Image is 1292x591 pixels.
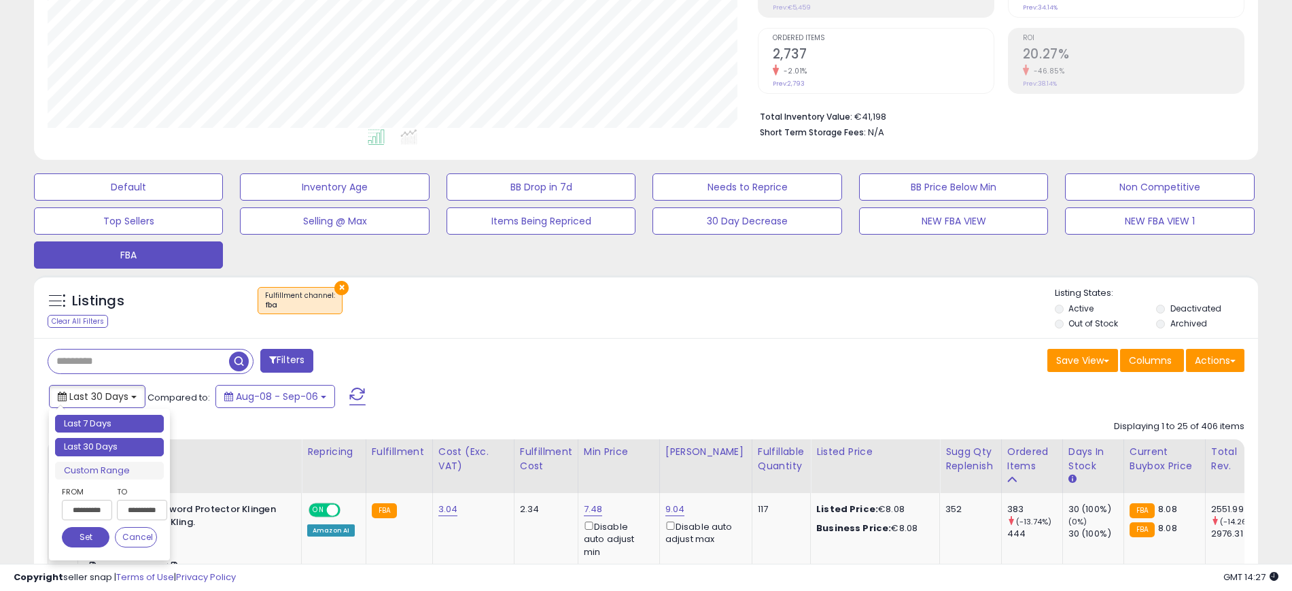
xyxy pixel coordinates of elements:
[265,301,335,310] div: fba
[1158,522,1177,535] span: 8.08
[1130,503,1155,518] small: FBA
[1211,503,1267,516] div: 2551.99
[1170,303,1221,314] label: Deactivated
[72,292,124,311] h5: Listings
[816,503,929,516] div: €8.08
[1007,528,1062,540] div: 444
[758,445,805,473] div: Fulfillable Quantity
[816,522,891,535] b: Business Price:
[14,571,63,584] strong: Copyright
[260,349,313,373] button: Filters
[1068,318,1118,329] label: Out of Stock
[816,503,878,516] b: Listed Price:
[773,46,994,65] h2: 2,737
[1068,528,1123,540] div: 30 (100%)
[652,207,841,235] button: 30 Day Decrease
[1023,80,1057,88] small: Prev: 38.14%
[1023,3,1058,12] small: Prev: 34.14%
[773,3,811,12] small: Prev: €5,459
[62,527,109,547] button: Set
[665,503,685,516] a: 9.04
[1211,528,1267,540] div: 2976.31
[1047,349,1118,372] button: Save View
[215,385,335,408] button: Aug-08 - Sep-06
[779,66,807,76] small: -2.01%
[372,445,427,459] div: Fulfillment
[1068,303,1094,314] label: Active
[859,173,1048,201] button: BB Price Below Min
[1065,207,1254,235] button: NEW FBA VIEW 1
[310,505,327,516] span: ON
[520,503,568,516] div: 2.34
[1120,349,1184,372] button: Columns
[584,445,654,459] div: Min Price
[1220,516,1257,527] small: (-14.26%)
[652,173,841,201] button: Needs to Reprice
[816,522,929,535] div: €8.08
[49,385,145,408] button: Last 30 Days
[1068,516,1087,527] small: (0%)
[1114,420,1244,433] div: Displaying 1 to 25 of 406 items
[116,571,174,584] a: Terms of Use
[1186,349,1244,372] button: Actions
[69,390,128,403] span: Last 30 Days
[34,207,223,235] button: Top Sellers
[1129,354,1172,367] span: Columns
[55,415,164,433] li: Last 7 Days
[584,519,649,558] div: Disable auto adjust min
[1055,287,1258,300] p: Listing States:
[1016,516,1051,527] small: (-13.74%)
[55,438,164,456] li: Last 30 Days
[338,505,360,516] span: OFF
[447,173,635,201] button: BB Drop in 7d
[14,571,236,584] div: seller snap | |
[868,126,884,139] span: N/A
[1158,503,1177,516] span: 8.08
[1007,503,1062,516] div: 383
[773,35,994,42] span: Ordered Items
[34,173,223,201] button: Default
[1130,445,1200,473] div: Current Buybox Price
[816,445,934,459] div: Listed Price
[1068,503,1123,516] div: 30 (100%)
[438,445,508,473] div: Cost (Exc. VAT)
[859,207,1048,235] button: NEW FBA VIEW
[307,445,360,459] div: Repricing
[1023,35,1244,42] span: ROI
[665,519,741,545] div: Disable auto adjust max
[1029,66,1065,76] small: -46.85%
[334,281,349,295] button: ×
[118,503,283,532] b: Wilkinson Sword Protector Klingen Spender 10 Kling.
[1023,46,1244,65] h2: 20.27%
[945,503,991,516] div: 352
[1211,445,1261,473] div: Total Rev.
[1007,445,1057,473] div: Ordered Items
[940,439,1002,493] th: Please note that this number is a calculation based on your required days of coverage and your ve...
[84,445,296,459] div: Title
[760,111,852,122] b: Total Inventory Value:
[665,445,746,459] div: [PERSON_NAME]
[760,126,866,138] b: Short Term Storage Fees:
[55,462,164,480] li: Custom Range
[147,391,210,404] span: Compared to:
[438,503,458,516] a: 3.04
[520,445,572,473] div: Fulfillment Cost
[34,241,223,269] button: FBA
[1068,473,1077,486] small: Days In Stock.
[1065,173,1254,201] button: Non Competitive
[372,503,397,518] small: FBA
[447,207,635,235] button: Items Being Repriced
[176,571,236,584] a: Privacy Policy
[62,485,109,499] label: From
[1130,522,1155,537] small: FBA
[240,173,429,201] button: Inventory Age
[1068,445,1118,473] div: Days In Stock
[240,207,429,235] button: Selling @ Max
[265,290,335,311] span: Fulfillment channel :
[758,503,800,516] div: 117
[584,503,603,516] a: 7.48
[236,390,318,403] span: Aug-08 - Sep-06
[117,485,157,499] label: To
[307,524,355,537] div: Amazon AI
[773,80,805,88] small: Prev: 2,793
